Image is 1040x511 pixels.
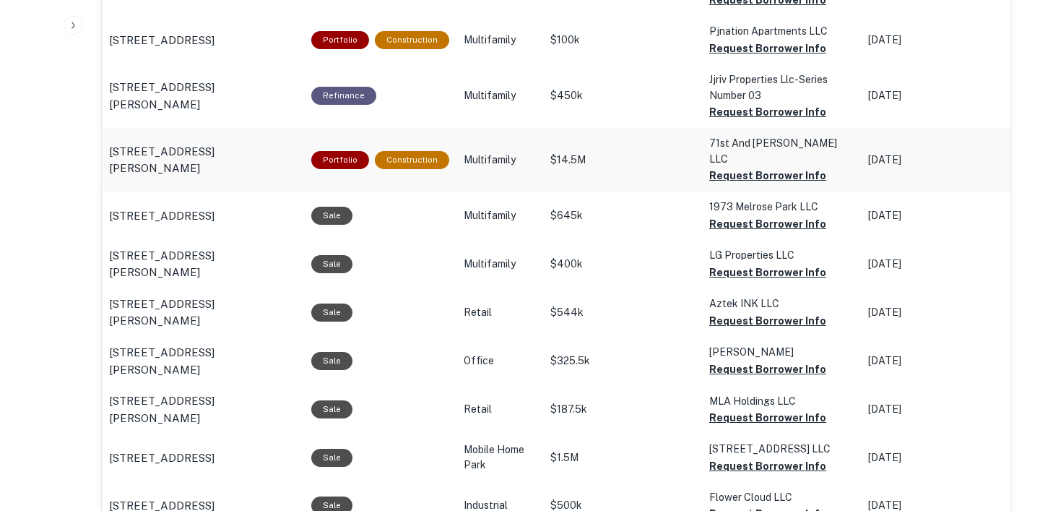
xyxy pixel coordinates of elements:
p: Flower Cloud LLC [709,489,854,505]
p: Multifamily [464,208,536,223]
p: Pjnation Apartments LLC [709,23,854,39]
p: Multifamily [464,88,536,103]
p: [DATE] [868,450,998,465]
p: $450k [550,88,695,103]
a: [STREET_ADDRESS][PERSON_NAME] [109,392,297,426]
a: [STREET_ADDRESS][PERSON_NAME] [109,247,297,281]
p: [STREET_ADDRESS] [109,32,214,49]
p: Office [464,353,536,369]
a: [STREET_ADDRESS][PERSON_NAME] [109,296,297,330]
p: [DATE] [868,33,998,48]
button: Request Borrower Info [709,167,826,184]
p: [DATE] [868,305,998,320]
a: [STREET_ADDRESS] [109,207,297,225]
p: 71st And [PERSON_NAME] LLC [709,135,854,167]
p: $1.5M [550,450,695,465]
button: Request Borrower Info [709,409,826,426]
p: [DATE] [868,353,998,369]
p: $100k [550,33,695,48]
p: Jjriv Properties Llc-series Number 03 [709,72,854,103]
p: [PERSON_NAME] [709,344,854,360]
a: [STREET_ADDRESS] [109,450,297,467]
p: Aztek INK LLC [709,296,854,312]
p: [DATE] [868,402,998,417]
p: Multifamily [464,153,536,168]
button: Request Borrower Info [709,40,826,57]
p: $645k [550,208,695,223]
p: [DATE] [868,208,998,223]
p: Retail [464,305,536,320]
button: Request Borrower Info [709,103,826,121]
p: $187.5k [550,402,695,417]
p: Retail [464,402,536,417]
p: $14.5M [550,153,695,168]
p: [STREET_ADDRESS] [109,207,214,225]
button: Request Borrower Info [709,215,826,233]
a: [STREET_ADDRESS][PERSON_NAME] [109,79,297,113]
div: This loan purpose was for construction [375,31,449,49]
div: Sale [311,255,352,273]
div: Sale [311,449,352,467]
div: Sale [311,304,352,322]
button: Request Borrower Info [709,458,826,475]
button: Request Borrower Info [709,312,826,330]
a: [STREET_ADDRESS] [109,32,297,49]
p: [STREET_ADDRESS] [109,450,214,467]
p: [STREET_ADDRESS] LLC [709,441,854,457]
div: Sale [311,352,352,370]
a: [STREET_ADDRESS][PERSON_NAME] [109,143,297,177]
p: [DATE] [868,153,998,168]
p: [DATE] [868,257,998,272]
p: $325.5k [550,353,695,369]
div: This is a portfolio loan with 2 properties [311,31,369,49]
p: Multifamily [464,33,536,48]
div: This is a portfolio loan with 5 properties [311,151,369,169]
p: $400k [550,257,695,272]
div: This loan purpose was for refinancing [311,87,376,105]
p: LG Properties LLC [709,247,854,263]
div: Sale [311,207,352,225]
p: [DATE] [868,88,998,103]
button: Request Borrower Info [709,361,826,378]
p: MLA Holdings LLC [709,393,854,409]
p: Mobile Home Park [464,442,536,473]
p: $544k [550,305,695,320]
div: Sale [311,400,352,418]
iframe: Chat Widget [968,395,1040,465]
a: [STREET_ADDRESS][PERSON_NAME] [109,344,297,378]
p: 1973 Melrose Park LLC [709,199,854,215]
button: Request Borrower Info [709,264,826,281]
div: This loan purpose was for construction [375,151,449,169]
p: Multifamily [464,257,536,272]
